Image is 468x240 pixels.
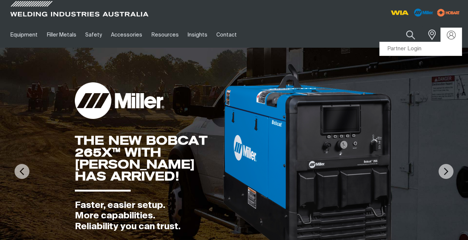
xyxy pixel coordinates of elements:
[380,42,462,56] a: Partner Login
[75,135,222,182] div: THE NEW BOBCAT 265X™ WITH [PERSON_NAME] HAS ARRIVED!
[212,22,241,48] a: Contact
[183,22,212,48] a: Insights
[106,22,147,48] a: Accessories
[42,22,80,48] a: Filler Metals
[439,164,453,179] img: NextArrow
[398,26,423,44] button: Search products
[6,22,42,48] a: Equipment
[6,22,348,48] nav: Main
[15,164,29,179] img: PrevArrow
[75,200,222,232] div: Faster, easier setup. More capabilities. Reliability you can trust.
[81,22,106,48] a: Safety
[147,22,183,48] a: Resources
[435,7,462,18] img: miller
[389,26,423,44] input: Product name or item number...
